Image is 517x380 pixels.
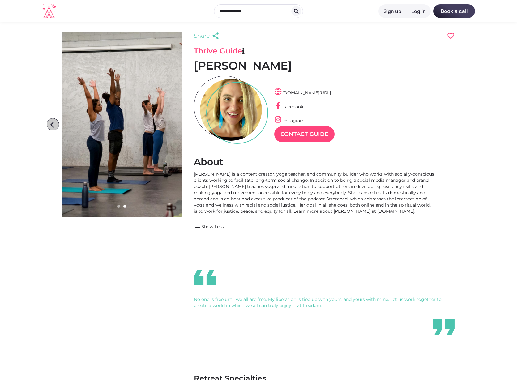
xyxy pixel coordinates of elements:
a: removeShow Less [194,224,435,231]
a: Share [194,32,221,40]
i: arrow_back_ios [48,118,60,131]
div: No one is free until we all are free. My liberation is tied up with yours, and yours with mine. L... [194,296,455,309]
a: Log in [406,4,431,18]
a: Book a call [433,4,475,18]
i: format_quote [425,318,462,336]
span: remove [194,224,201,231]
a: Sign up [378,4,406,18]
i: format_quote [186,268,224,287]
div: [PERSON_NAME] is a content creator, yoga teacher, and community builder who works with socially-c... [194,171,435,214]
a: Contact Guide [274,126,335,142]
a: [DOMAIN_NAME][URL] [274,90,331,96]
span: Share [194,32,210,40]
h2: About [194,156,455,168]
a: Facebook [274,104,303,109]
a: Instagram [274,118,305,123]
h1: [PERSON_NAME] [194,59,455,73]
h3: Thrive Guide [194,46,455,56]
